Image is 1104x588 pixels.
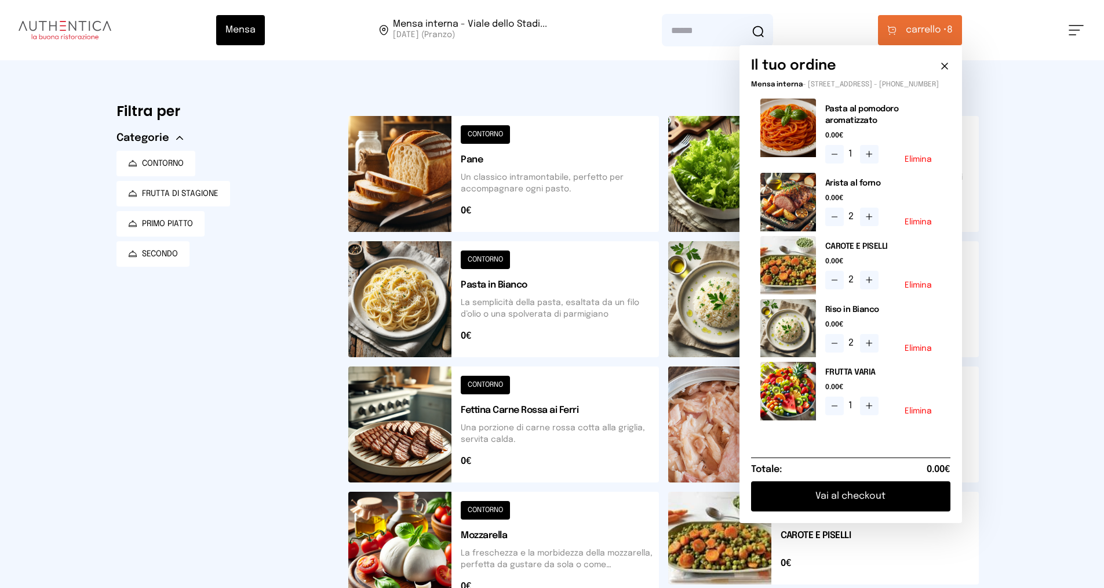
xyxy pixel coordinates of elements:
[116,181,230,206] button: FRUTTA DI STAGIONE
[116,241,190,267] button: SECONDO
[825,366,941,378] h2: FRUTTA VARIA
[825,383,941,392] span: 0.00€
[760,173,816,231] img: media
[116,151,195,176] button: CONTORNO
[825,257,941,266] span: 0.00€
[751,463,782,477] h6: Totale:
[19,21,111,39] img: logo.8f33a47.png
[751,57,836,75] h6: Il tuo ordine
[825,131,941,140] span: 0.00€
[848,399,855,413] span: 1
[825,177,941,189] h2: Arista al forno
[393,20,547,41] span: Viale dello Stadio, 77, 05100 Terni TR, Italia
[216,15,265,45] button: Mensa
[825,304,941,315] h2: Riso in Bianco
[906,23,953,37] span: 8
[927,463,950,477] span: 0.00€
[142,158,184,169] span: CONTORNO
[825,320,941,329] span: 0.00€
[825,241,941,252] h2: CAROTE E PISELLI
[116,130,183,146] button: Categorie
[905,407,932,415] button: Elimina
[848,336,855,350] span: 2
[848,273,855,287] span: 2
[760,236,816,295] img: media
[142,188,218,199] span: FRUTTA DI STAGIONE
[905,155,932,164] button: Elimina
[760,299,816,358] img: media
[906,23,947,37] span: carrello •
[116,102,330,121] h6: Filtra per
[848,210,855,224] span: 2
[751,81,803,88] span: Mensa interna
[116,211,205,237] button: PRIMO PIATTO
[825,103,941,126] h2: Pasta al pomodoro aromatizzato
[393,29,547,41] span: [DATE] (Pranzo)
[751,481,950,511] button: Vai al checkout
[142,218,193,230] span: PRIMO PIATTO
[760,99,816,157] img: media
[905,281,932,289] button: Elimina
[825,194,941,203] span: 0.00€
[905,218,932,226] button: Elimina
[848,147,855,161] span: 1
[760,362,816,420] img: media
[878,15,962,45] button: carrello •8
[751,80,950,89] p: - [STREET_ADDRESS] - [PHONE_NUMBER]
[116,130,169,146] span: Categorie
[905,344,932,353] button: Elimina
[142,248,178,260] span: SECONDO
